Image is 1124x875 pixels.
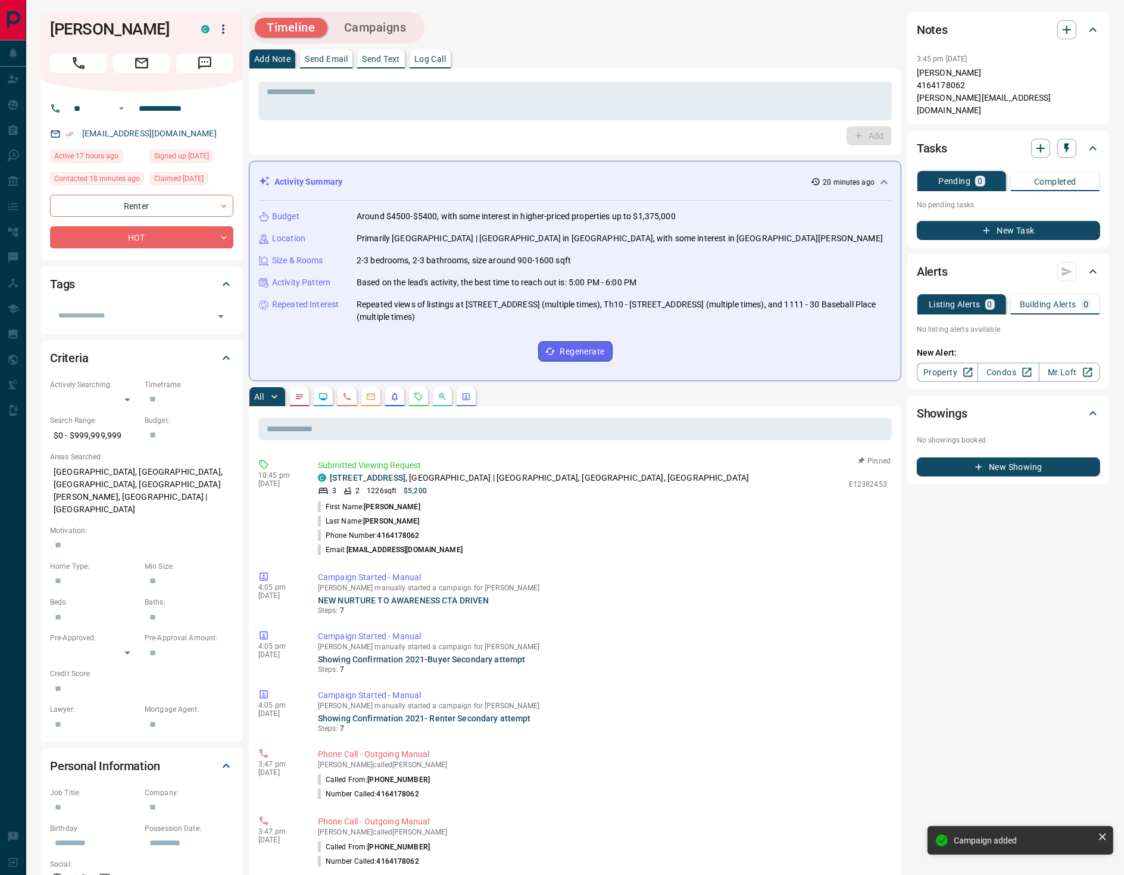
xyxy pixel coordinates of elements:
div: Showings [917,399,1100,428]
span: Signed up [DATE] [154,150,209,162]
a: NEW NURTURE TO AWARENESS CTA DRIVEN [318,596,489,605]
p: [PERSON_NAME] called [PERSON_NAME] [318,761,887,769]
span: Email [113,54,170,73]
p: Campaign Started - Manual [318,630,887,643]
span: 7 [340,724,344,733]
p: [PERSON_NAME] called [PERSON_NAME] [318,828,887,836]
p: Primarily [GEOGRAPHIC_DATA] | [GEOGRAPHIC_DATA] in [GEOGRAPHIC_DATA], with some interest in [GEOG... [357,232,883,245]
p: Last Name: [318,516,420,527]
p: Phone Call - Outgoing Manual [318,748,887,761]
p: Home Type: [50,561,139,572]
span: 7 [340,665,344,674]
svg: Emails [366,392,376,401]
p: Pending [938,177,970,185]
a: [EMAIL_ADDRESS][DOMAIN_NAME] [82,129,217,138]
p: [GEOGRAPHIC_DATA], [GEOGRAPHIC_DATA], [GEOGRAPHIC_DATA], [GEOGRAPHIC_DATA][PERSON_NAME], [GEOGRAP... [50,462,233,519]
p: E12382453 [849,479,887,490]
p: Search Range: [50,415,139,426]
div: Personal Information [50,752,233,780]
p: New Alert: [917,347,1100,359]
div: Renter [50,195,233,217]
p: Building Alerts [1020,300,1076,309]
p: [PERSON_NAME] 4164178062 [PERSON_NAME][EMAIL_ADDRESS][DOMAIN_NAME] [917,67,1100,117]
p: 3 [332,485,336,496]
a: Property [917,363,978,382]
p: Based on the lead's activity, the best time to reach out is: 5:00 PM - 6:00 PM [357,276,636,289]
p: 4:05 pm [258,642,300,650]
p: 4:05 pm [258,583,300,591]
p: [PERSON_NAME] manually started a campaign for [PERSON_NAME] [318,584,887,592]
div: Tue Aug 31 2021 [150,172,233,189]
p: Pre-Approval Amount: [145,633,233,643]
h2: Criteria [50,348,89,368]
p: 4:05 pm [258,701,300,709]
p: Timeframe: [145,379,233,390]
span: Call [50,54,107,73]
button: Pinned [857,456,892,466]
p: [DATE] [258,709,300,718]
span: [PHONE_NUMBER] [367,843,430,851]
p: [PERSON_NAME] manually started a campaign for [PERSON_NAME] [318,643,887,651]
p: No listing alerts available [917,324,1100,335]
p: , [GEOGRAPHIC_DATA] | [GEOGRAPHIC_DATA], [GEOGRAPHIC_DATA], [GEOGRAPHIC_DATA] [330,472,749,484]
a: Showing Confirmation 2021-Buyer Secondary attempt [318,655,525,664]
div: Criteria [50,344,233,372]
p: [DATE] [258,591,300,600]
p: Steps: [318,723,887,734]
h2: Alerts [917,262,948,281]
p: 2 [355,485,360,496]
button: Timeline [255,18,327,38]
p: 3:47 pm [258,827,300,836]
p: [PERSON_NAME] manually started a campaign for [PERSON_NAME] [318,702,887,710]
span: 4164178062 [377,531,419,540]
p: $5,200 [404,485,427,496]
p: 1226 sqft [367,485,396,496]
p: Budget [272,210,299,223]
h2: Showings [917,404,967,423]
p: 3:47 pm [258,760,300,768]
p: Job Title: [50,787,139,798]
button: Regenerate [538,341,613,362]
button: New Showing [917,457,1100,477]
h2: Personal Information [50,756,160,776]
span: 7 [340,606,344,615]
p: 0 [988,300,992,309]
svg: Notes [295,392,304,401]
a: Showing Confirmation 2021- Renter Secondary attempt [318,714,531,723]
p: 10:45 pm [258,471,300,479]
p: Activity Pattern [272,276,330,289]
svg: Lead Browsing Activity [319,392,328,401]
p: All [254,393,264,401]
div: HOT [50,226,233,248]
p: Social: [50,859,139,870]
p: Company: [145,787,233,798]
span: Message [176,54,233,73]
p: Called From: [318,774,430,785]
svg: Calls [342,392,352,401]
div: Campaign added [954,836,1093,845]
svg: Email Verified [65,130,74,138]
h2: Tasks [917,139,947,158]
p: Listing Alerts [929,300,981,309]
div: condos.ca [201,25,210,33]
svg: Requests [414,392,423,401]
p: $0 - $999,999,999 [50,426,139,446]
p: Around $4500-$5400, with some interest in higher-priced properties up to $1,375,000 [357,210,676,223]
p: Areas Searched: [50,451,233,462]
p: Repeated views of listings at [STREET_ADDRESS] (multiple times), Th10 - [STREET_ADDRESS] (multipl... [357,298,891,323]
div: Fri Sep 12 2025 [50,172,144,189]
button: New Task [917,221,1100,240]
div: Notes [917,15,1100,44]
p: Possession Date: [145,823,233,834]
p: Min Size: [145,561,233,572]
span: 4164178062 [377,857,419,865]
p: Actively Searching: [50,379,139,390]
p: Repeated Interest [272,298,339,311]
div: Tasks [917,134,1100,163]
p: 20 minutes ago [823,177,875,188]
p: [DATE] [258,479,300,488]
p: Number Called: [318,789,419,799]
h2: Notes [917,20,948,39]
svg: Opportunities [438,392,447,401]
p: Email: [318,544,463,555]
